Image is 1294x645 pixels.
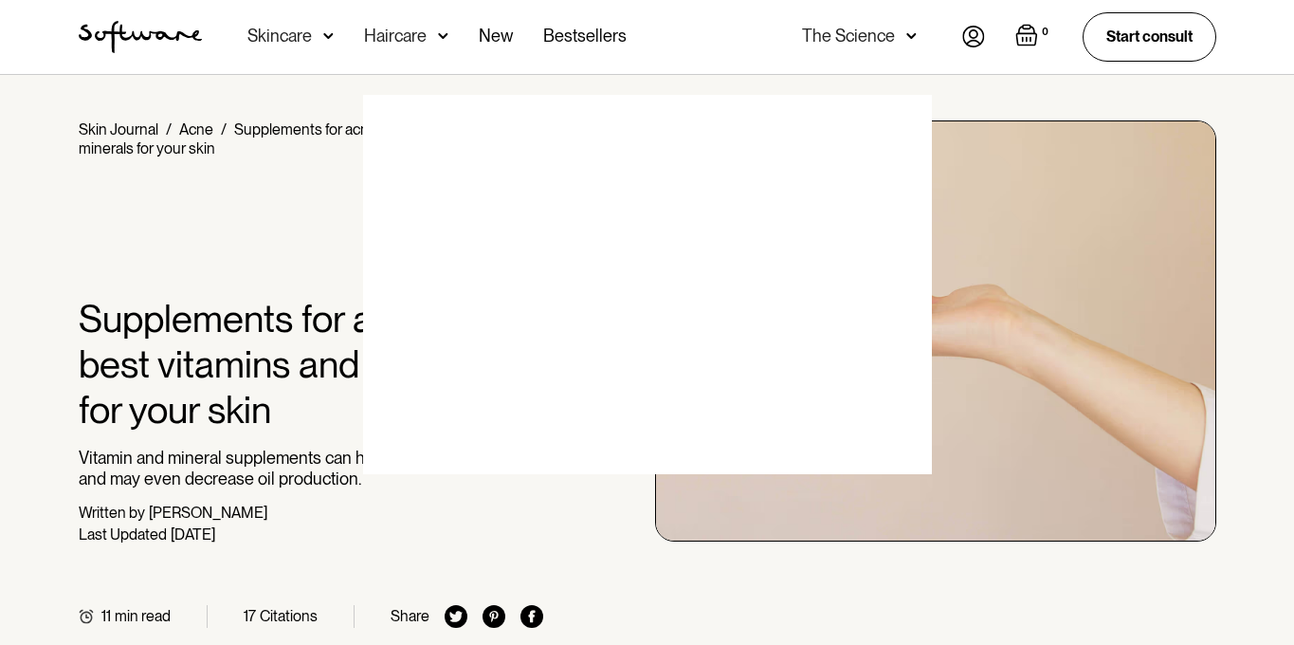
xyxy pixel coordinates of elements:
div: Last Updated [79,525,167,544]
img: arrow down [906,27,917,46]
div: Share [391,607,429,625]
p: Vitamin and mineral supplements can help improve your acne and may even decrease oil production. [79,448,544,488]
img: arrow down [438,27,448,46]
div: 11 [101,607,111,625]
img: twitter icon [445,605,467,628]
div: [DATE] [171,525,215,544]
img: blank image [363,95,932,474]
a: Open empty cart [1015,24,1052,50]
a: home [79,21,202,53]
div: Citations [260,607,318,625]
div: The Science [802,27,895,46]
div: 17 [244,607,256,625]
a: Skin Journal [79,120,158,138]
div: Supplements for acne: The best vitamins and minerals for your skin [79,120,526,157]
div: min read [115,607,171,625]
a: Acne [179,120,213,138]
img: arrow down [323,27,334,46]
a: Start consult [1083,12,1216,61]
img: facebook icon [520,605,543,628]
div: / [166,120,172,138]
div: Skincare [247,27,312,46]
h1: Supplements for acne: The best vitamins and minerals for your skin [79,296,544,433]
img: Software Logo [79,21,202,53]
div: Haircare [364,27,427,46]
div: 0 [1038,24,1052,41]
img: pinterest icon [483,605,505,628]
div: [PERSON_NAME] [149,504,267,522]
div: Written by [79,504,145,522]
div: / [221,120,227,138]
